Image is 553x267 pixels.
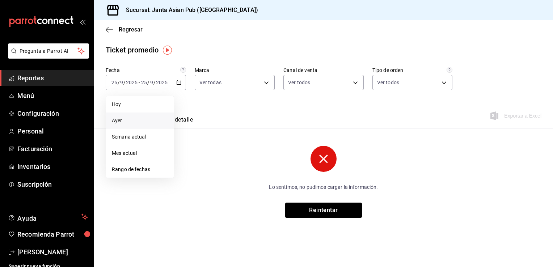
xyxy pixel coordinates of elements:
label: Tipo de orden [372,68,453,73]
span: Ver todas [199,79,221,86]
svg: Información delimitada a máximo 62 días. [180,67,186,73]
button: open_drawer_menu [80,19,85,25]
a: Pregunta a Parrot AI [5,52,89,60]
input: -- [111,80,118,85]
span: / [118,80,120,85]
button: Pregunta a Parrot AI [8,43,89,59]
input: ---- [126,80,138,85]
span: / [147,80,149,85]
span: Hoy [112,101,168,108]
label: Marca [195,68,275,73]
button: Reintentar [285,203,362,218]
span: Mes actual [112,149,168,157]
span: Reportes [17,73,88,83]
span: Ayer [112,117,168,124]
span: Semana actual [112,133,168,141]
svg: Todas las órdenes contabilizan 1 comensal a excepción de órdenes de mesa con comensales obligator... [447,67,452,73]
span: Regresar [119,26,143,33]
input: ---- [156,80,168,85]
span: Configuración [17,109,88,118]
h3: Sucursal: Janta Asian Pub ([GEOGRAPHIC_DATA]) [120,6,258,14]
label: Canal de venta [283,68,364,73]
span: / [153,80,156,85]
span: Facturación [17,144,88,154]
p: Lo sentimos, no pudimos cargar la información. [224,183,423,191]
button: Ver detalle [164,116,193,128]
input: -- [120,80,123,85]
span: - [139,80,140,85]
input: -- [150,80,153,85]
span: Ver todos [377,79,399,86]
span: Personal [17,126,88,136]
button: Regresar [106,26,143,33]
div: Ticket promedio [106,44,159,55]
span: Ayuda [17,213,79,221]
img: Tooltip marker [163,46,172,55]
label: Fecha [106,68,186,73]
span: Menú [17,91,88,101]
span: Pregunta a Parrot AI [20,47,78,55]
input: -- [141,80,147,85]
span: [PERSON_NAME] [17,247,88,257]
span: Rango de fechas [112,166,168,173]
span: / [123,80,126,85]
span: Suscripción [17,179,88,189]
span: Ver todos [288,79,310,86]
span: Recomienda Parrot [17,229,88,239]
span: Inventarios [17,162,88,171]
